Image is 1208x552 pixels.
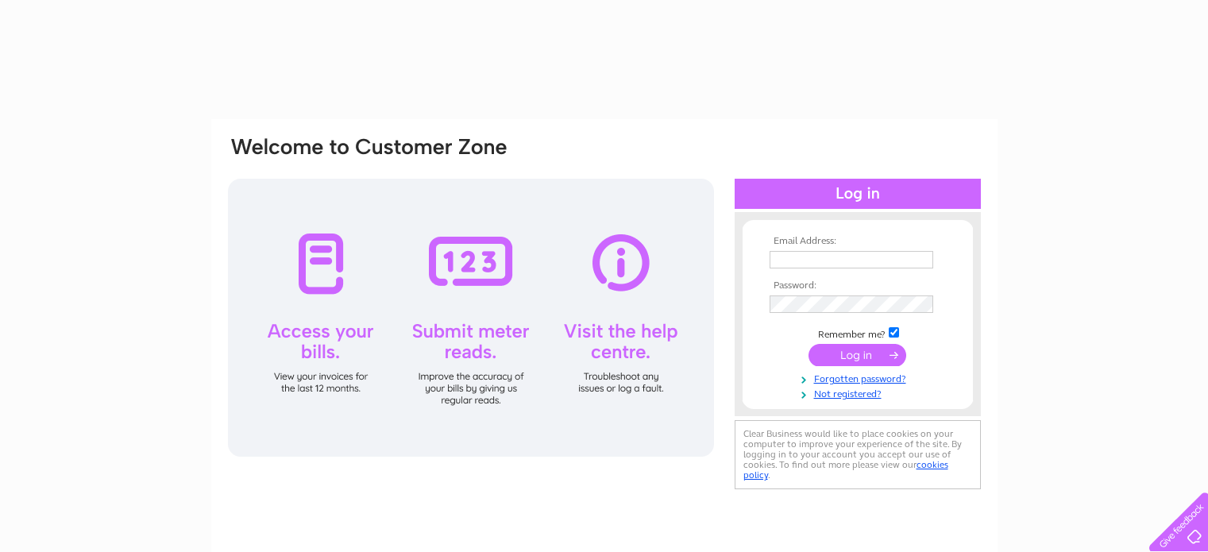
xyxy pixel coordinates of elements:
a: Not registered? [770,385,950,400]
a: cookies policy [743,459,948,481]
a: Forgotten password? [770,370,950,385]
th: Password: [766,280,950,291]
th: Email Address: [766,236,950,247]
div: Clear Business would like to place cookies on your computer to improve your experience of the sit... [735,420,981,489]
td: Remember me? [766,325,950,341]
input: Submit [809,344,906,366]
